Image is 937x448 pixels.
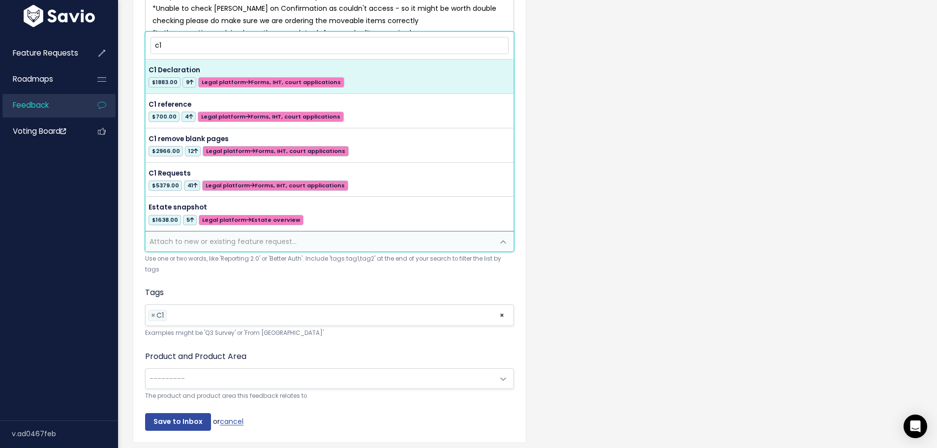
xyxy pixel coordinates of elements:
span: --------- [150,374,185,384]
span: Feedback [13,100,49,110]
span: 9 [182,77,196,88]
small: Use one or two words, like 'Reporting 2.0' or 'Better Auth'. Include 'tags:tag1,tag2' at the end ... [145,254,514,275]
li: C1 [148,310,167,321]
span: Unable to check [PERSON_NAME] on Confirmation as couldn't access - so it might be worth double ch... [152,3,498,26]
label: Product and Product Area [145,351,246,362]
small: The product and product area this feedback relates to [145,391,514,401]
span: Legal platform Estate overview [199,215,303,225]
span: Legal platform Forms, IHT, court applications [203,146,348,156]
span: $700.00 [149,112,180,122]
span: $2966.00 [149,146,183,156]
span: Estate snapshot [149,203,207,212]
span: 5 [183,215,197,225]
a: Feedback [2,94,82,117]
a: Feature Requests [2,42,82,64]
span: $5379.00 [149,180,182,191]
span: Feature Requests [13,48,78,58]
span: C1 remove blank pages [149,134,229,144]
span: C1 reference [149,100,191,109]
span: In the meantime, advised user they can detach form and edit as required [156,28,411,38]
span: 41 [184,180,200,191]
a: cancel [220,417,243,426]
span: Legal platform Forms, IHT, court applications [198,112,343,122]
img: logo-white.9d6f32f41409.svg [21,5,97,27]
span: C1 Declaration [149,65,200,75]
div: v.ad0467feb [12,421,118,447]
div: Open Intercom Messenger [904,415,927,438]
small: Examples might be 'Q3 Survey' or 'From [GEOGRAPHIC_DATA]' [145,328,514,338]
span: $1638.00 [149,215,181,225]
input: Save to Inbox [145,413,211,431]
span: × [151,310,155,321]
span: × [499,305,505,326]
span: C1 Requests [149,169,191,178]
span: Legal platform Forms, IHT, court applications [198,77,344,88]
span: Voting Board [13,126,66,136]
span: Roadmaps [13,74,53,84]
a: Roadmaps [2,68,82,90]
span: $1883.00 [149,77,181,88]
span: 4 [181,112,196,122]
span: 12 [185,146,201,156]
label: Tags [145,287,164,299]
a: Voting Board [2,120,82,143]
span: Attach to new or existing feature request... [150,237,297,246]
span: C1 [156,310,164,320]
span: Legal platform Forms, IHT, court applications [202,180,348,191]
